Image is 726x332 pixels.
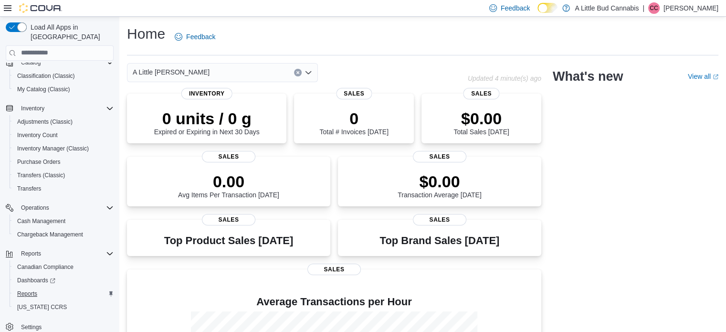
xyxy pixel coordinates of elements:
span: Sales [336,88,372,99]
span: Inventory Count [17,131,58,139]
p: | [642,2,644,14]
button: Chargeback Management [10,228,117,241]
a: Canadian Compliance [13,261,77,273]
span: Transfers [13,183,114,194]
button: Reports [2,247,117,260]
a: My Catalog (Classic) [13,84,74,95]
span: Washington CCRS [13,301,114,313]
div: Total # Invoices [DATE] [319,109,388,136]
span: Sales [413,214,466,225]
span: Sales [307,264,361,275]
h2: What's new [553,69,623,84]
span: Classification (Classic) [17,72,75,80]
button: Inventory [17,103,48,114]
span: Inventory Manager (Classic) [17,145,89,152]
span: Reports [17,248,114,259]
span: Purchase Orders [17,158,61,166]
button: My Catalog (Classic) [10,83,117,96]
span: Chargeback Management [17,231,83,238]
button: Inventory [2,102,117,115]
span: Canadian Compliance [13,261,114,273]
p: $0.00 [398,172,482,191]
a: Transfers [13,183,45,194]
h1: Home [127,24,165,43]
span: A Little [PERSON_NAME] [133,66,210,78]
span: Reports [17,290,37,298]
span: Settings [21,323,42,331]
p: [PERSON_NAME] [663,2,718,14]
img: Cova [19,3,62,13]
span: Adjustments (Classic) [13,116,114,128]
span: Inventory [21,105,44,112]
div: Total Sales [DATE] [453,109,509,136]
span: Catalog [17,57,114,68]
div: Avg Items Per Transaction [DATE] [178,172,279,199]
span: Feedback [186,32,215,42]
span: Sales [463,88,499,99]
span: Sales [413,151,466,162]
span: Reports [13,288,114,300]
button: Classification (Classic) [10,69,117,83]
p: 0.00 [178,172,279,191]
a: Cash Management [13,215,69,227]
span: [US_STATE] CCRS [17,303,67,311]
p: $0.00 [453,109,509,128]
span: Transfers [17,185,41,193]
a: Feedback [171,27,219,46]
span: Transfers (Classic) [17,171,65,179]
span: My Catalog (Classic) [13,84,114,95]
svg: External link [713,74,718,80]
a: View allExternal link [688,73,718,80]
span: Sales [202,214,255,225]
h4: Average Transactions per Hour [135,296,534,308]
button: Reports [10,287,117,300]
span: Inventory Manager (Classic) [13,143,114,154]
div: Carolyn Cook [648,2,660,14]
button: Operations [17,202,53,214]
div: Transaction Average [DATE] [398,172,482,199]
p: 0 [319,109,388,128]
a: Inventory Manager (Classic) [13,143,93,154]
button: Catalog [17,57,44,68]
span: Canadian Compliance [17,263,74,271]
p: A Little Bud Cannabis [575,2,639,14]
span: Feedback [501,3,530,13]
span: Purchase Orders [13,156,114,168]
button: Clear input [294,69,302,76]
button: Adjustments (Classic) [10,115,117,129]
p: 0 units / 0 g [154,109,260,128]
span: Inventory Count [13,129,114,141]
a: Dashboards [10,274,117,287]
button: Transfers (Classic) [10,169,117,182]
button: Inventory Manager (Classic) [10,142,117,155]
button: Reports [17,248,45,259]
span: Cash Management [17,217,65,225]
a: Adjustments (Classic) [13,116,76,128]
span: Classification (Classic) [13,70,114,82]
a: Purchase Orders [13,156,64,168]
a: Classification (Classic) [13,70,79,82]
button: [US_STATE] CCRS [10,300,117,314]
button: Open list of options [305,69,312,76]
span: Cash Management [13,215,114,227]
a: Transfers (Classic) [13,170,69,181]
span: Dashboards [13,275,114,286]
button: Operations [2,201,117,214]
span: Operations [17,202,114,214]
span: Operations [21,204,49,212]
span: Sales [202,151,255,162]
a: [US_STATE] CCRS [13,301,71,313]
span: Catalog [21,59,41,66]
span: Adjustments (Classic) [17,118,73,126]
span: CC [650,2,658,14]
span: Chargeback Management [13,229,114,240]
span: Load All Apps in [GEOGRAPHIC_DATA] [27,22,114,42]
a: Inventory Count [13,129,62,141]
input: Dark Mode [537,3,558,13]
p: Updated 4 minute(s) ago [468,75,541,82]
button: Catalog [2,56,117,69]
h3: Top Product Sales [DATE] [164,235,293,246]
h3: Top Brand Sales [DATE] [380,235,500,246]
button: Inventory Count [10,129,117,142]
